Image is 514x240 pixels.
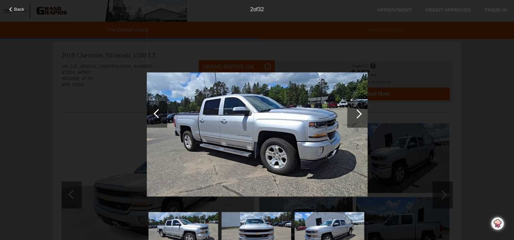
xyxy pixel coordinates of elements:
[14,7,24,12] span: Back
[147,73,368,197] img: 2.jpg
[377,7,412,13] a: Appointment
[258,6,264,12] span: 32
[484,7,507,13] a: Trade-In
[425,7,471,13] a: Credit Approved
[250,6,253,12] span: 2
